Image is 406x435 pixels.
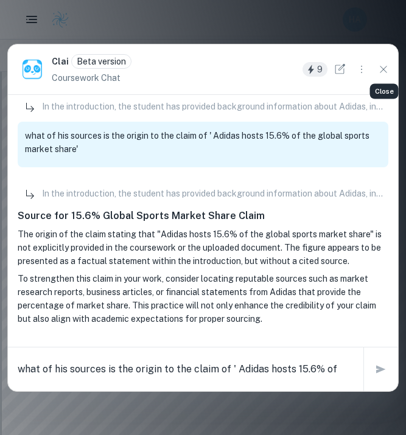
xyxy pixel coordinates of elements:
[23,60,42,79] img: clai.png
[317,63,323,76] p: 9
[52,71,131,85] p: Coursework Chat
[18,272,388,325] p: To strengthen this claim in your work, consider locating reputable sources such as market researc...
[42,100,383,114] p: In the introduction, the student has provided background information about Adidas, including its ...
[77,55,126,68] p: Beta version
[71,54,131,69] div: Clai is an AI assistant and is still in beta. He might sometimes make mistakes. Feel free to cont...
[370,84,399,99] div: Close
[18,228,388,268] p: The origin of the claim stating that "Adidas hosts 15.6% of the global sports market share" is no...
[42,187,383,201] p: In the introduction, the student has provided background information about Adidas, including its ...
[374,60,393,79] button: Close
[52,55,69,68] h6: Clai
[25,129,381,156] p: what of his sources is the origin to the claim of ' Adidas hosts 15.6% of the global sports marke...
[352,60,371,79] button: Options
[330,60,349,79] button: New Chat
[18,209,388,223] h6: Source for 15.6% Global Sports Market Share Claim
